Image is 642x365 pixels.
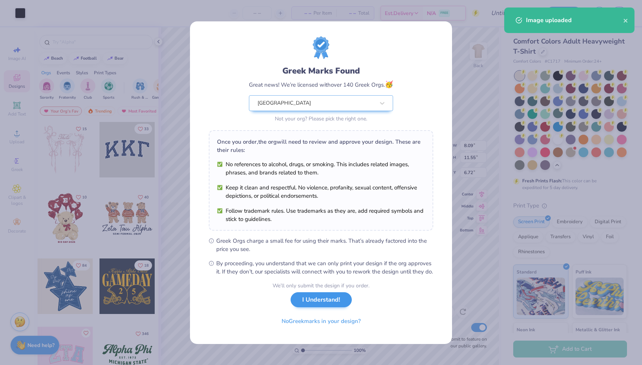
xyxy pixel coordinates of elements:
[217,207,425,223] li: Follow trademark rules. Use trademarks as they are, add required symbols and stick to guidelines.
[385,80,393,89] span: 🥳
[273,282,369,290] div: We’ll only submit the design if you order.
[216,237,433,253] span: Greek Orgs charge a small fee for using their marks. That’s already factored into the price you see.
[249,65,393,77] div: Greek Marks Found
[217,138,425,154] div: Once you order, the org will need to review and approve your design. These are their rules:
[217,160,425,177] li: No references to alcohol, drugs, or smoking. This includes related images, phrases, and brands re...
[275,314,367,329] button: NoGreekmarks in your design?
[526,16,623,25] div: Image uploaded
[623,16,628,25] button: close
[249,115,393,123] div: Not your org? Please pick the right one.
[291,292,352,308] button: I Understand!
[249,80,393,90] div: Great news! We’re licensed with over 140 Greek Orgs.
[217,183,425,200] li: Keep it clean and respectful. No violence, profanity, sexual content, offensive depictions, or po...
[313,36,329,59] img: license-marks-badge.png
[216,259,433,276] span: By proceeding, you understand that we can only print your design if the org approves it. If they ...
